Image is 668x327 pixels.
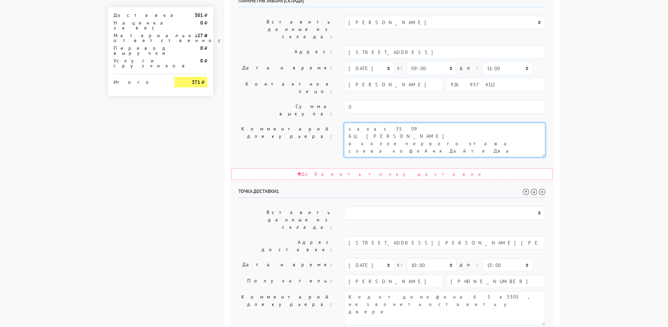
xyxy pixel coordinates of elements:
strong: 0 [200,58,203,64]
strong: 0 [200,45,203,51]
div: Материальная ответственность [108,33,169,43]
label: Вставить данные из склада: [233,16,339,43]
input: Телефон [446,78,545,91]
strong: 301 [195,12,203,18]
div: Перевод выручки [108,46,169,55]
label: Вставить данные из склада: [233,206,339,233]
label: Дата и время: [233,259,339,272]
strong: 371 [192,79,200,85]
textarea: Код от домофона 65к3305, не звонить оставить у двери [344,291,545,325]
label: Комментарий для курьера: [233,291,339,325]
h6: Точка доставки [238,188,546,198]
label: Получатель: [233,275,339,288]
label: Комментарий для курьера: [233,123,339,157]
div: Итого [114,77,164,85]
textarea: Заход со стороны Верейская 29 стр 139 [344,123,545,157]
label: до: [460,259,480,271]
label: c: [397,259,404,271]
label: Адрес доставки: [233,236,339,256]
div: Наценка за вес [108,20,169,30]
div: Добавить точку доставки [231,168,553,180]
label: c: [397,62,404,74]
strong: 0 [200,20,203,26]
input: Имя [344,275,443,288]
strong: 27 [197,32,203,39]
label: Сумма выкупа: [233,100,339,120]
label: Дата и время: [233,62,339,75]
label: до: [460,62,480,74]
label: Адрес: [233,46,339,59]
input: Телефон [446,275,545,288]
label: Контактное лицо: [233,78,339,98]
div: Услуги грузчиков [108,58,169,68]
div: Доставка [108,13,169,18]
input: Имя [344,78,443,91]
span: 1 [276,188,279,194]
